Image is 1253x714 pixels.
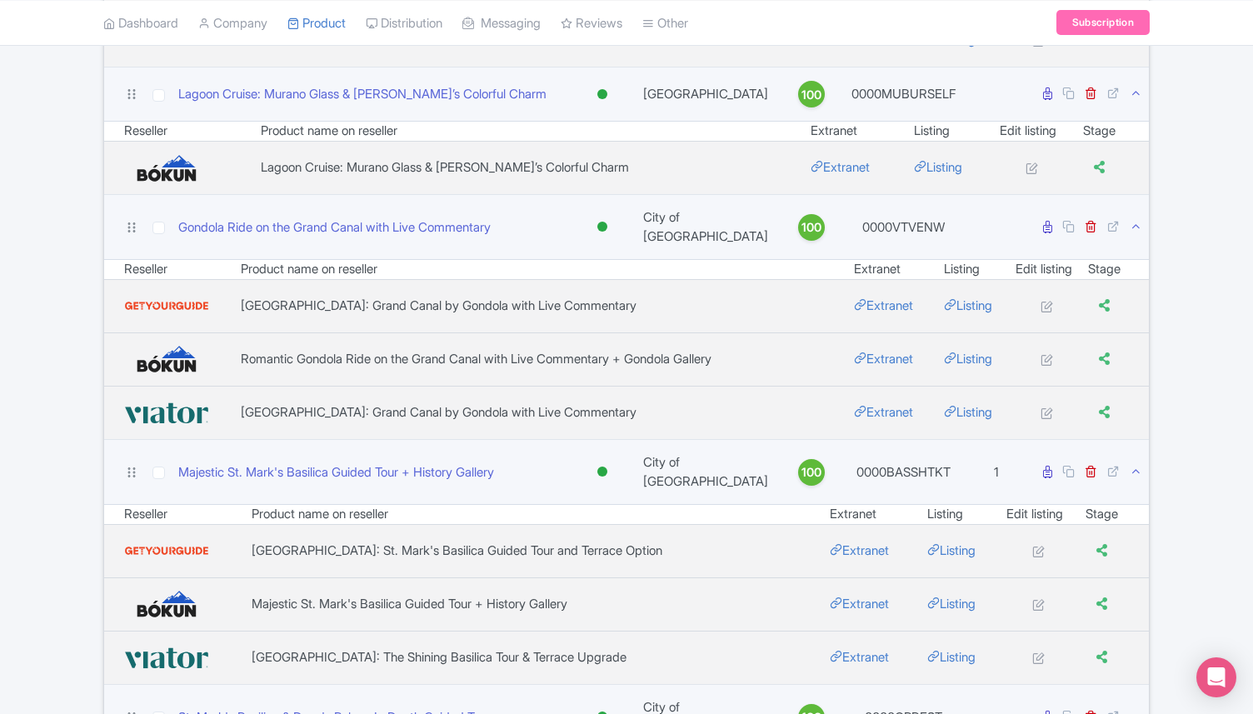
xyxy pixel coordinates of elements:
a: Lagoon Cruise: Murano Glass & [PERSON_NAME]’s Colorful Charm [178,85,547,104]
img: o0sjzowjcva6lv7rkc9y.svg [124,292,209,320]
div: Active [594,82,611,107]
td: 0000MUBURSELF [845,67,962,122]
a: 100 [785,459,838,486]
td: Edit listing [996,505,1076,524]
td: Listing [944,260,1007,279]
td: Reseller [104,122,261,141]
td: Listing [927,505,996,524]
td: Extranet [854,260,944,279]
a: 100 [785,214,838,241]
td: Lagoon Cruise: Murano Glass & [PERSON_NAME]’s Colorful Charm [261,141,811,194]
td: Stage [1071,122,1149,141]
a: Extranet [830,596,889,612]
a: Listing [914,159,962,175]
a: Listing [944,297,992,313]
a: 100 [785,81,838,107]
a: Extranet [830,542,889,558]
div: Active [594,215,611,239]
td: Extranet [811,122,914,141]
a: Extranet [854,404,913,420]
span: 1 [994,464,999,480]
td: City of [GEOGRAPHIC_DATA] [633,195,778,260]
a: Listing [927,649,976,665]
td: 0000BASSHTKT [845,440,962,505]
div: Active [594,460,611,484]
td: [GEOGRAPHIC_DATA]: Grand Canal by Gondola with Live Commentary [241,386,854,439]
a: Listing [944,404,992,420]
a: Majestic St. Mark's Basilica Guided Tour + History Gallery [178,463,494,482]
a: Listing [927,542,976,558]
img: vbqrramwp3xkpi4ekcjz.svg [124,644,209,672]
a: Extranet [811,159,870,175]
td: 0000VTVENW [845,195,962,260]
td: Edit listing [986,122,1071,141]
td: Product name on reseller [261,122,811,141]
span: 100 [801,86,821,104]
td: [GEOGRAPHIC_DATA]: St. Mark's Basilica Guided Tour and Terrace Option [252,524,830,577]
a: Listing [927,596,976,612]
td: [GEOGRAPHIC_DATA]: The Shining Basilica Tour & Terrace Upgrade [252,631,830,684]
td: Listing [914,122,986,141]
td: Product name on reseller [252,505,830,524]
div: Open Intercom Messenger [1196,657,1236,697]
img: ukn6pmczrjpsj7tjs5md.svg [124,345,209,373]
img: vbqrramwp3xkpi4ekcjz.svg [124,399,209,427]
a: Gondola Ride on the Grand Canal with Live Commentary [178,218,491,237]
td: Stage [1081,260,1149,279]
td: Stage [1075,505,1149,524]
td: [GEOGRAPHIC_DATA]: Grand Canal by Gondola with Live Commentary [241,279,854,332]
td: Extranet [830,505,927,524]
img: ukn6pmczrjpsj7tjs5md.svg [124,590,209,618]
td: City of [GEOGRAPHIC_DATA] [633,440,778,505]
a: Extranet [830,649,889,665]
td: Reseller [104,505,252,524]
td: [GEOGRAPHIC_DATA] [633,67,778,122]
td: Romantic Gondola Ride on the Grand Canal with Live Commentary + Gondola Gallery [241,332,854,386]
td: Majestic St. Mark's Basilica Guided Tour + History Gallery [252,577,830,631]
td: Reseller [104,260,241,279]
a: Subscription [1056,10,1150,35]
a: Extranet [854,297,913,313]
span: 100 [801,218,821,237]
td: Product name on reseller [241,260,854,279]
td: Edit listing [1006,260,1081,279]
a: Extranet [854,351,913,367]
img: ukn6pmczrjpsj7tjs5md.svg [124,154,209,182]
a: Listing [944,351,992,367]
img: o0sjzowjcva6lv7rkc9y.svg [124,537,209,565]
span: 100 [801,463,821,482]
